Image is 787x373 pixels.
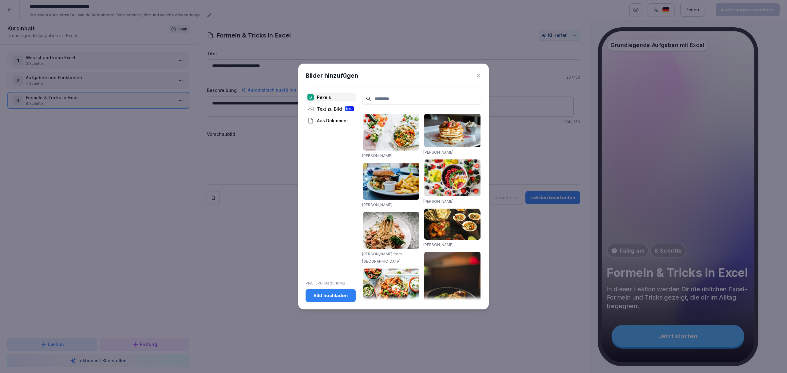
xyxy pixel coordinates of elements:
[423,199,453,204] a: [PERSON_NAME]
[424,159,481,196] img: pexels-photo-1099680.jpeg
[424,252,481,337] img: pexels-photo-842571.jpeg
[306,116,356,125] div: Aus Dokument
[423,150,453,155] a: [PERSON_NAME]
[306,289,356,302] button: Bild hochladen
[306,104,356,113] div: Text zu Bild
[362,202,392,207] a: [PERSON_NAME]
[306,281,356,286] p: PNG, JPG bis zu 10MB
[424,114,481,147] img: pexels-photo-376464.jpeg
[306,71,358,80] h1: Bilder hinzufügen
[363,163,419,200] img: pexels-photo-70497.jpeg
[424,209,481,239] img: pexels-photo-958545.jpeg
[362,153,392,158] a: [PERSON_NAME]
[363,114,419,151] img: pexels-photo-1640777.jpeg
[307,94,314,100] img: pexels.png
[310,292,351,299] div: Bild hochladen
[362,252,402,264] a: [PERSON_NAME] from [GEOGRAPHIC_DATA]
[363,269,419,310] img: pexels-photo-1640772.jpeg
[345,106,354,111] div: Neu
[363,212,419,249] img: pexels-photo-1279330.jpeg
[423,242,453,247] a: [PERSON_NAME]
[306,93,356,101] div: Pexels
